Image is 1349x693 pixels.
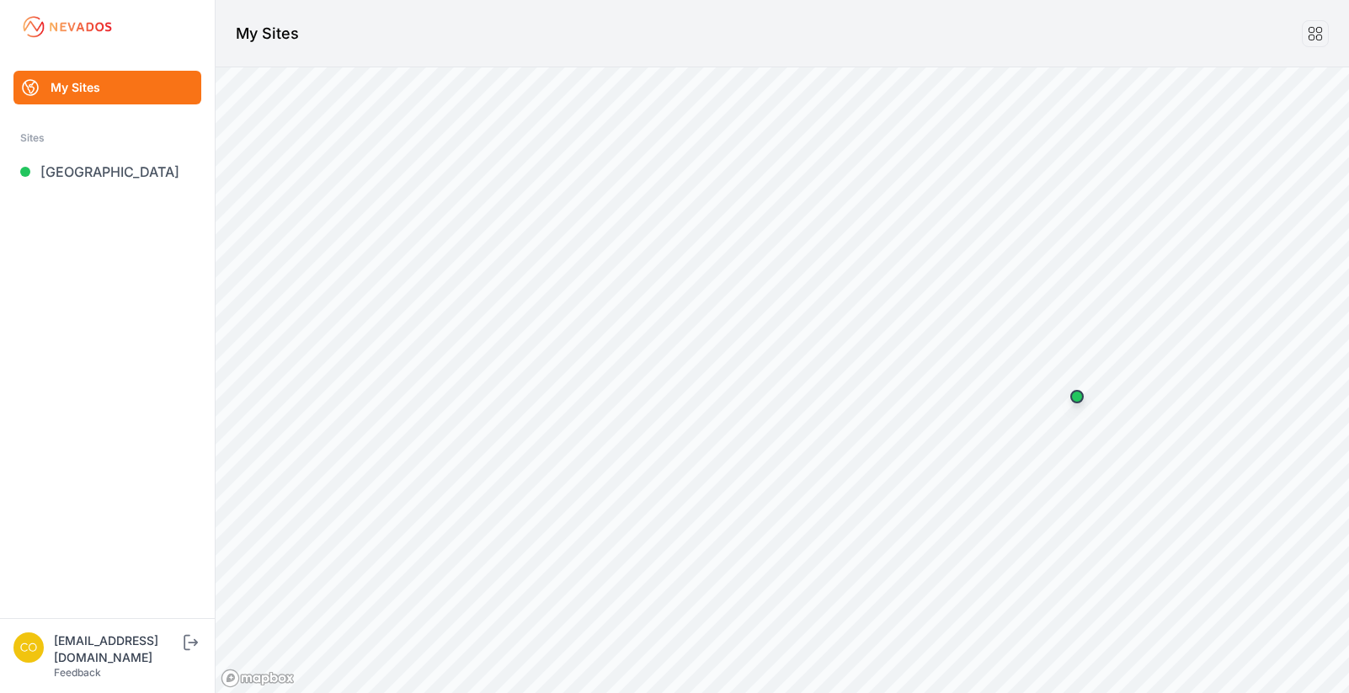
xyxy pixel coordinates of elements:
[13,71,201,104] a: My Sites
[20,128,195,148] div: Sites
[221,669,295,688] a: Mapbox logo
[54,666,101,679] a: Feedback
[54,632,180,666] div: [EMAIL_ADDRESS][DOMAIN_NAME]
[1060,380,1094,413] div: Map marker
[216,67,1349,693] canvas: Map
[236,22,299,45] h1: My Sites
[13,155,201,189] a: [GEOGRAPHIC_DATA]
[13,632,44,663] img: controlroomoperator@invenergy.com
[20,13,115,40] img: Nevados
